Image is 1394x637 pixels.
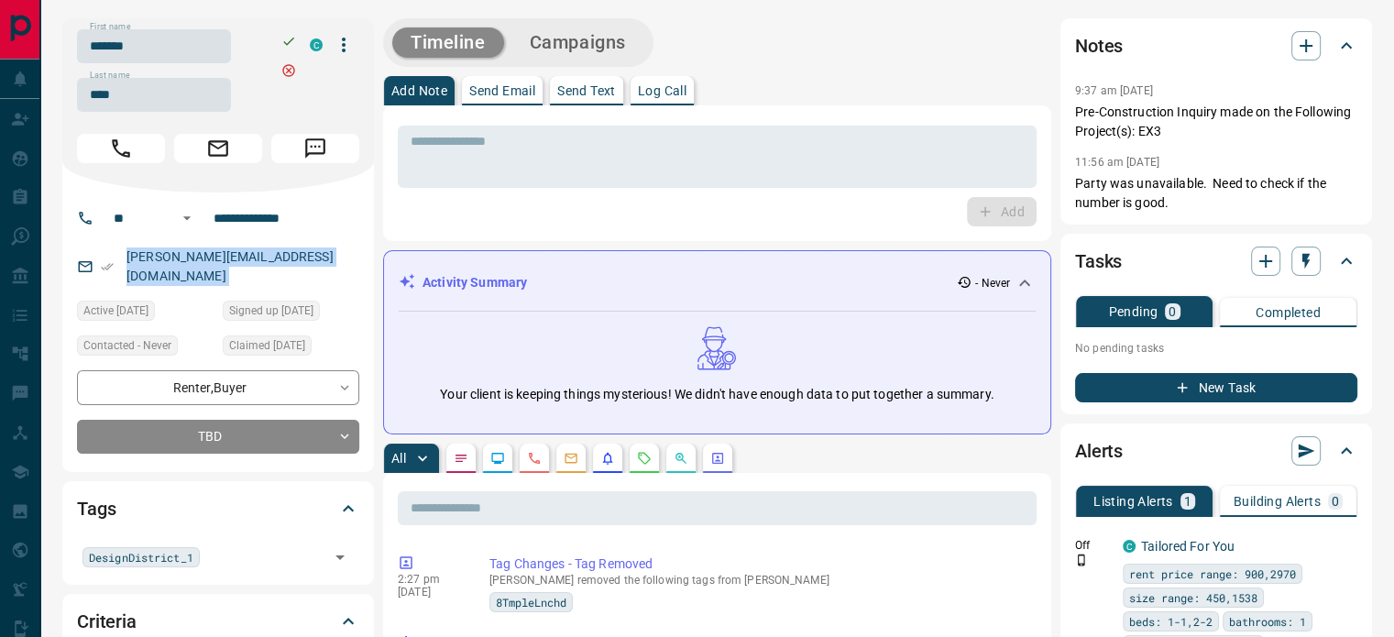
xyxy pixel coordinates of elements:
[637,451,652,466] svg: Requests
[674,451,688,466] svg: Opportunities
[1129,565,1296,583] span: rent price range: 900,2970
[229,302,313,320] span: Signed up [DATE]
[710,451,725,466] svg: Agent Actions
[1075,436,1123,466] h2: Alerts
[1075,537,1112,554] p: Off
[489,574,1029,587] p: [PERSON_NAME] removed the following tags from [PERSON_NAME]
[440,385,993,404] p: Your client is keeping things mysterious! We didn't have enough data to put together a summary.
[77,607,137,636] h2: Criteria
[489,555,1029,574] p: Tag Changes - Tag Removed
[1108,305,1158,318] p: Pending
[496,593,566,611] span: 8TmpleLnchd
[1075,239,1357,283] div: Tasks
[223,335,359,361] div: Tue Sep 03 2019
[490,451,505,466] svg: Lead Browsing Activity
[223,301,359,326] div: Tue Sep 03 2019
[77,370,359,404] div: Renter , Buyer
[1075,335,1357,362] p: No pending tasks
[176,207,198,229] button: Open
[1141,539,1235,554] a: Tailored For You
[1184,495,1191,508] p: 1
[600,451,615,466] svg: Listing Alerts
[310,38,323,51] div: condos.ca
[1234,495,1321,508] p: Building Alerts
[1075,554,1088,566] svg: Push Notification Only
[229,336,305,355] span: Claimed [DATE]
[83,336,171,355] span: Contacted - Never
[327,544,353,570] button: Open
[90,70,130,82] label: Last name
[454,451,468,466] svg: Notes
[1075,373,1357,402] button: New Task
[89,548,193,566] span: DesignDistrict_1
[101,260,114,273] svg: Email Verified
[1075,24,1357,68] div: Notes
[1075,174,1357,213] p: Party was unavailable. Need to check if the number is good.
[1229,612,1306,631] span: bathrooms: 1
[1075,103,1357,141] p: Pre-Construction Inquiry made on the Following Project(s): EX3
[1332,495,1339,508] p: 0
[77,494,115,523] h2: Tags
[1123,540,1136,553] div: condos.ca
[1075,247,1122,276] h2: Tasks
[399,266,1036,300] div: Activity Summary- Never
[1129,588,1257,607] span: size range: 450,1538
[271,134,359,163] span: Message
[398,573,462,586] p: 2:27 pm
[1093,495,1173,508] p: Listing Alerts
[1169,305,1176,318] p: 0
[398,586,462,599] p: [DATE]
[638,84,686,97] p: Log Call
[1256,306,1321,319] p: Completed
[1129,612,1213,631] span: beds: 1-1,2-2
[564,451,578,466] svg: Emails
[77,420,359,454] div: TBD
[557,84,616,97] p: Send Text
[174,134,262,163] span: Email
[391,452,406,465] p: All
[83,302,148,320] span: Active [DATE]
[391,84,447,97] p: Add Note
[90,21,130,33] label: First name
[469,84,535,97] p: Send Email
[392,27,504,58] button: Timeline
[1075,31,1123,60] h2: Notes
[423,273,527,292] p: Activity Summary
[1075,156,1159,169] p: 11:56 am [DATE]
[527,451,542,466] svg: Calls
[77,301,214,326] div: Fri Mar 25 2022
[511,27,644,58] button: Campaigns
[1075,429,1357,473] div: Alerts
[77,487,359,531] div: Tags
[1075,84,1153,97] p: 9:37 am [DATE]
[126,249,334,283] a: [PERSON_NAME][EMAIL_ADDRESS][DOMAIN_NAME]
[975,275,1010,291] p: - Never
[77,134,165,163] span: Call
